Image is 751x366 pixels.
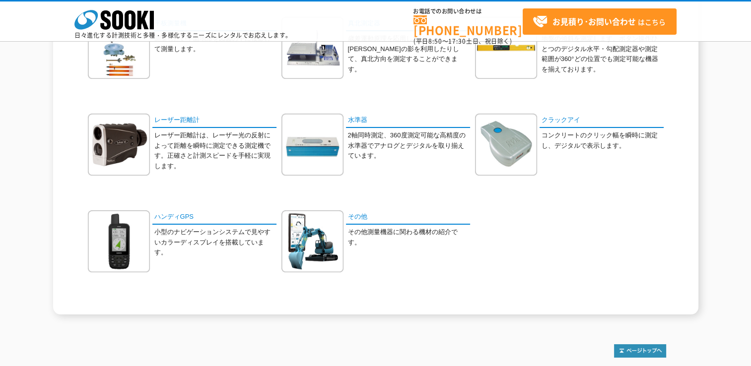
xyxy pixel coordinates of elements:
span: はこちら [533,14,666,29]
img: クラックアイ [475,114,537,176]
p: 日々進化する計測技術と多種・多様化するニーズにレンタルでお応えします。 [74,32,292,38]
p: コンクリートのクリック幅を瞬時に測定し、デジタルで表示します。 [542,130,664,151]
span: 8:50 [428,37,442,46]
img: ハンディGPS [88,210,150,272]
a: その他 [346,210,470,225]
p: 地盤の傾斜を測定します。ボタン操作ひとつのデジタル水平・勾配測定器や測定範囲が360°どの位置でも測定可能な機器を揃えております。 [542,34,664,75]
a: ハンディGPS [152,210,276,225]
p: 歳差運動原理を応用したり、[PERSON_NAME]の影を利用したりして、真北方向を測定することができます。 [348,34,470,75]
a: [PHONE_NUMBER] [413,15,523,36]
p: 2軸同時測定、360度測定可能な高精度の水準器でアナログとデジタルを取り揃えています。 [348,130,470,161]
img: 平板測量機 [88,17,150,79]
a: 水準器 [346,114,470,128]
img: 真北測定器 [281,17,343,79]
img: 水準器 [281,114,343,176]
span: 17:30 [448,37,466,46]
a: クラックアイ [540,114,664,128]
img: その他 [281,210,343,272]
span: お電話でのお問い合わせは [413,8,523,14]
p: その他測量機器に関わる機材の紹介です。 [348,227,470,248]
a: レーザー距離計 [152,114,276,128]
p: レーザー距離計は、レーザー光の反射によって距離を瞬時に測定できる測定機です。正確さと計測スピードを手軽に実現します。 [154,130,276,172]
img: 傾斜計 [475,17,537,79]
img: トップページへ [614,344,666,358]
span: (平日 ～ 土日、祝日除く) [413,37,512,46]
a: お見積り･お問い合わせはこちら [523,8,677,35]
img: レーザー距離計 [88,114,150,176]
p: 小型のナビゲーションシステムで見やすいカラーディスプレイを搭載しています。 [154,227,276,258]
strong: お見積り･お問い合わせ [552,15,636,27]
